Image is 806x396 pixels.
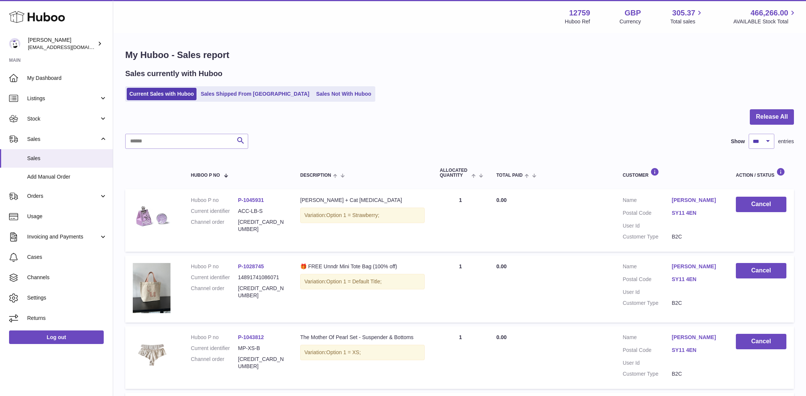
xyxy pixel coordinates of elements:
label: Show [731,138,745,145]
span: Total paid [496,173,523,178]
dd: B2C [672,300,721,307]
div: Currency [620,18,641,25]
span: Stock [27,115,99,122]
span: Orders [27,193,99,200]
dt: Huboo P no [191,334,238,341]
a: P-1045931 [238,197,264,203]
img: 11f7429fa4eebd38acead984da33eb81104f3cf04589fd23c597858cef326fbf_jpeg.webp [133,197,170,234]
dt: User Id [623,222,672,229]
div: Variation: [300,274,425,289]
dd: [CREDIT_CARD_NUMBER] [238,285,285,299]
dt: Name [623,263,672,272]
dt: Current identifier [191,208,238,215]
a: Current Sales with Huboo [127,88,197,100]
h2: Sales currently with Huboo [125,69,223,79]
dt: Current identifier [191,274,238,281]
span: [EMAIL_ADDRESS][DOMAIN_NAME] [28,44,111,50]
span: Sales [27,136,99,143]
a: Sales Shipped From [GEOGRAPHIC_DATA] [198,88,312,100]
span: Huboo P no [191,173,220,178]
dt: Huboo P no [191,263,238,270]
span: Listings [27,95,99,102]
button: Cancel [736,197,786,212]
dt: User Id [623,359,672,367]
span: 466,266.00 [751,8,788,18]
dt: Customer Type [623,300,672,307]
a: SY11 4EN [672,347,721,354]
span: 305.37 [672,8,695,18]
span: Returns [27,315,107,322]
div: Action / Status [736,168,786,178]
span: Sales [27,155,107,162]
a: [PERSON_NAME] [672,263,721,270]
span: AVAILABLE Stock Total [733,18,797,25]
div: [PERSON_NAME] + Cat [MEDICAL_DATA] [300,197,425,204]
dt: Customer Type [623,233,672,240]
a: [PERSON_NAME] [672,197,721,204]
td: 1 [432,255,489,323]
a: P-1043812 [238,334,264,340]
div: Huboo Ref [565,18,590,25]
a: Log out [9,330,104,344]
dt: Name [623,197,672,206]
span: Cases [27,254,107,261]
a: 466,266.00 AVAILABLE Stock Total [733,8,797,25]
div: 🎁 FREE Unndr Mini Tote Bag (100% off) [300,263,425,270]
dt: Name [623,334,672,343]
img: sofiapanwar@unndr.com [9,38,20,49]
button: Release All [750,109,794,125]
span: Channels [27,274,107,281]
dt: Channel order [191,219,238,233]
span: Total sales [670,18,704,25]
td: 1 [432,326,489,389]
dt: Current identifier [191,345,238,352]
dd: MP-XS-B [238,345,285,352]
strong: 12759 [569,8,590,18]
span: Usage [27,213,107,220]
dt: Postal Code [623,347,672,356]
a: SY11 4EN [672,209,721,217]
dt: Channel order [191,356,238,370]
td: 1 [432,189,489,252]
span: 0.00 [496,334,507,340]
span: 0.00 [496,263,507,269]
dd: 14891741086071 [238,274,285,281]
span: Invoicing and Payments [27,233,99,240]
button: Cancel [736,334,786,349]
span: entries [778,138,794,145]
button: Cancel [736,263,786,278]
a: 305.37 Total sales [670,8,704,25]
dt: Customer Type [623,370,672,378]
span: Description [300,173,331,178]
div: Customer [623,168,721,178]
dd: [CREDIT_CARD_NUMBER] [238,356,285,370]
dd: [CREDIT_CARD_NUMBER] [238,219,285,233]
div: [PERSON_NAME] [28,37,96,51]
dd: B2C [672,370,721,378]
img: 127591749564592.png [133,334,170,372]
span: Option 1 = Default Title; [326,278,382,284]
span: ALLOCATED Quantity [440,168,470,178]
a: SY11 4EN [672,276,721,283]
dt: User Id [623,289,672,296]
span: Option 1 = Strawberry; [326,212,379,218]
a: Sales Not With Huboo [313,88,374,100]
span: My Dashboard [27,75,107,82]
img: 127591737078033.jpeg [133,263,170,313]
dd: ACC-LB-S [238,208,285,215]
dt: Postal Code [623,276,672,285]
span: Settings [27,294,107,301]
span: Add Manual Order [27,173,107,180]
div: The Mother Of Pearl Set - Suspender & Bottoms [300,334,425,341]
div: Variation: [300,345,425,360]
dt: Postal Code [623,209,672,219]
div: Variation: [300,208,425,223]
a: P-1028745 [238,263,264,269]
strong: GBP [625,8,641,18]
dd: B2C [672,233,721,240]
h1: My Huboo - Sales report [125,49,794,61]
a: [PERSON_NAME] [672,334,721,341]
dt: Huboo P no [191,197,238,204]
span: Option 1 = XS; [326,349,361,355]
dt: Channel order [191,285,238,299]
